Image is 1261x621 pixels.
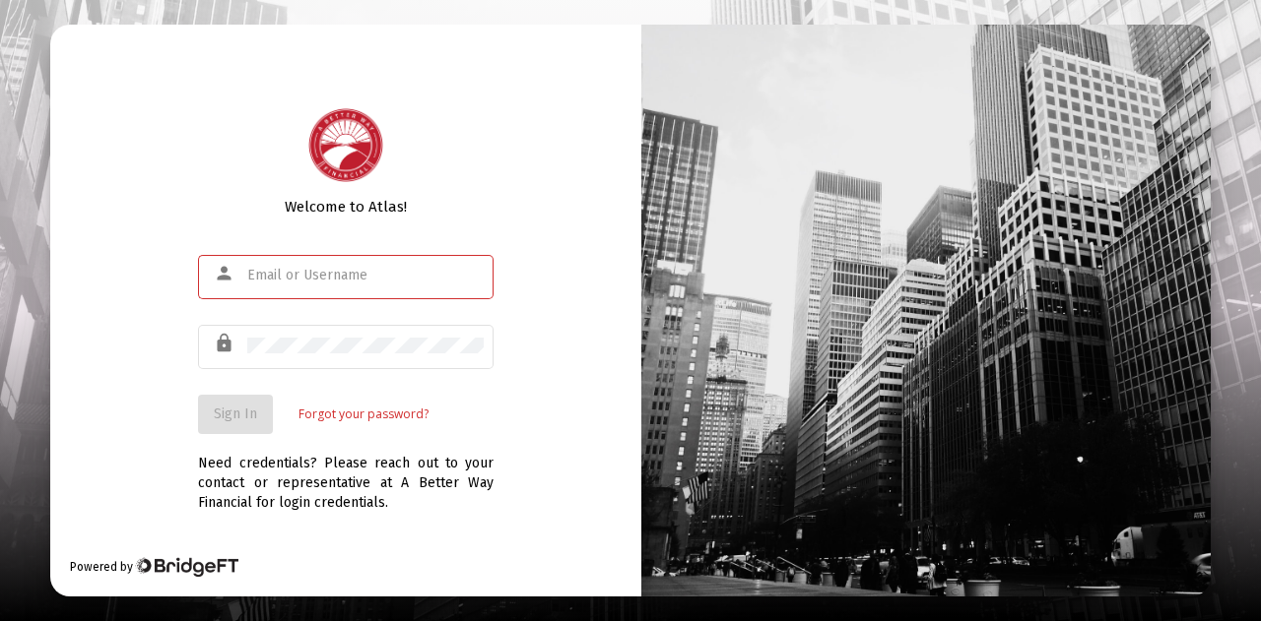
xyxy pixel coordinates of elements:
[214,332,237,355] mat-icon: lock
[135,557,238,577] img: Bridge Financial Technology Logo
[308,108,383,182] img: Logo
[198,197,494,217] div: Welcome to Atlas!
[70,557,238,577] div: Powered by
[198,395,273,434] button: Sign In
[214,405,257,422] span: Sign In
[247,268,484,283] input: Email or Username
[198,434,494,513] div: Need credentials? Please reach out to your contact or representative at A Better Way Financial fo...
[214,262,237,285] mat-icon: person
[299,404,429,424] a: Forgot your password?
